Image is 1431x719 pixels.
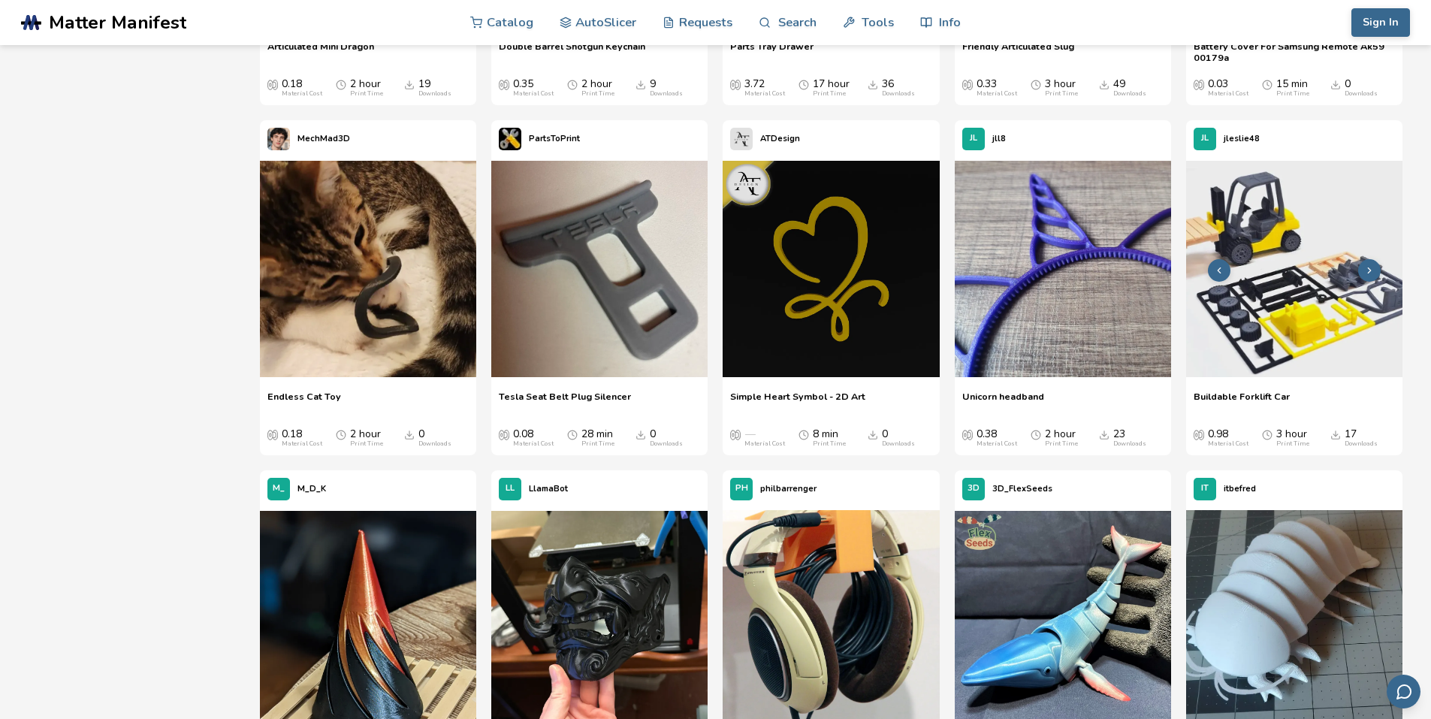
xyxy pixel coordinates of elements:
[404,78,415,90] span: Downloads
[977,78,1017,98] div: 0.33
[1113,440,1146,448] div: Downloads
[977,90,1017,98] div: Material Cost
[1330,428,1341,440] span: Downloads
[499,128,521,150] img: PartsToPrint's profile
[730,41,814,63] a: Parts Tray Drawer
[1045,78,1078,98] div: 3 hour
[635,78,646,90] span: Downloads
[567,428,578,440] span: Average Print Time
[760,481,817,497] p: philbarrenger
[350,440,383,448] div: Print Time
[282,440,322,448] div: Material Cost
[962,391,1044,413] span: Unicorn headband
[418,78,451,98] div: 19
[730,78,741,90] span: Average Cost
[491,120,587,158] a: PartsToPrint's profilePartsToPrint
[506,484,515,494] span: LL
[1208,428,1248,448] div: 0.98
[1045,428,1078,448] div: 2 hour
[1224,131,1260,147] p: jleslie48
[977,440,1017,448] div: Material Cost
[992,481,1052,497] p: 3D_FlexSeeds
[813,78,850,98] div: 17 hour
[882,440,915,448] div: Downloads
[968,484,980,494] span: 3D
[1345,428,1378,448] div: 17
[1194,41,1395,63] a: Battery Cover For Samsung Remote Ak59 00179a
[1387,675,1420,708] button: Send feedback via email
[529,481,568,497] p: LlamaBot
[336,428,346,440] span: Average Print Time
[1330,78,1341,90] span: Downloads
[992,131,1006,147] p: jll8
[267,78,278,90] span: Average Cost
[882,78,915,98] div: 36
[282,428,322,448] div: 0.18
[1262,78,1273,90] span: Average Print Time
[49,12,186,33] span: Matter Manifest
[513,78,554,98] div: 0.35
[1345,90,1378,98] div: Downloads
[350,428,383,448] div: 2 hour
[882,428,915,448] div: 0
[267,128,290,150] img: MechMad3D's profile
[297,481,326,497] p: M_D_K
[1031,78,1041,90] span: Average Print Time
[882,90,915,98] div: Downloads
[723,120,808,158] a: ATDesign's profileATDesign
[744,78,785,98] div: 3.72
[1208,78,1248,98] div: 0.03
[730,391,865,413] a: Simple Heart Symbol - 2D Art
[499,41,645,63] a: Double Barrel Shotgun Keychain
[267,391,341,413] a: Endless Cat Toy
[336,78,346,90] span: Average Print Time
[567,78,578,90] span: Average Print Time
[868,428,878,440] span: Downloads
[1201,134,1209,143] span: JL
[499,391,631,413] a: Tesla Seat Belt Plug Silencer
[962,41,1074,63] span: Friendly Articulated Slug
[267,41,374,63] span: Articulated Mini Dragon
[735,484,748,494] span: PH
[1224,481,1256,497] p: itbefred
[650,440,683,448] div: Downloads
[962,78,973,90] span: Average Cost
[1276,90,1309,98] div: Print Time
[962,428,973,440] span: Average Cost
[1276,428,1309,448] div: 3 hour
[813,440,846,448] div: Print Time
[1201,484,1209,494] span: IT
[1262,428,1273,440] span: Average Print Time
[418,440,451,448] div: Downloads
[1351,8,1410,37] button: Sign In
[1345,440,1378,448] div: Downloads
[581,78,614,98] div: 2 hour
[635,428,646,440] span: Downloads
[650,90,683,98] div: Downloads
[744,428,755,440] span: —
[1194,391,1290,413] a: Buildable Forklift Car
[1208,440,1248,448] div: Material Cost
[273,484,285,494] span: M_
[1031,428,1041,440] span: Average Print Time
[970,134,977,143] span: JL
[282,78,322,98] div: 0.18
[1113,428,1146,448] div: 23
[513,440,554,448] div: Material Cost
[760,131,800,147] p: ATDesign
[868,78,878,90] span: Downloads
[799,78,809,90] span: Average Print Time
[1276,440,1309,448] div: Print Time
[267,428,278,440] span: Average Cost
[1099,428,1109,440] span: Downloads
[581,90,614,98] div: Print Time
[529,131,580,147] p: PartsToPrint
[813,90,846,98] div: Print Time
[1045,440,1078,448] div: Print Time
[650,428,683,448] div: 0
[1194,78,1204,90] span: Average Cost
